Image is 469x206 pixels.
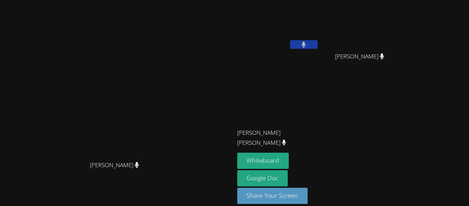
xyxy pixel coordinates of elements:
span: [PERSON_NAME] [90,160,139,170]
span: [PERSON_NAME] [335,52,384,62]
a: Google Doc [237,170,288,186]
button: Whiteboard [237,153,289,169]
button: Share Your Screen [237,188,308,204]
span: [PERSON_NAME] [PERSON_NAME] [237,128,313,148]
